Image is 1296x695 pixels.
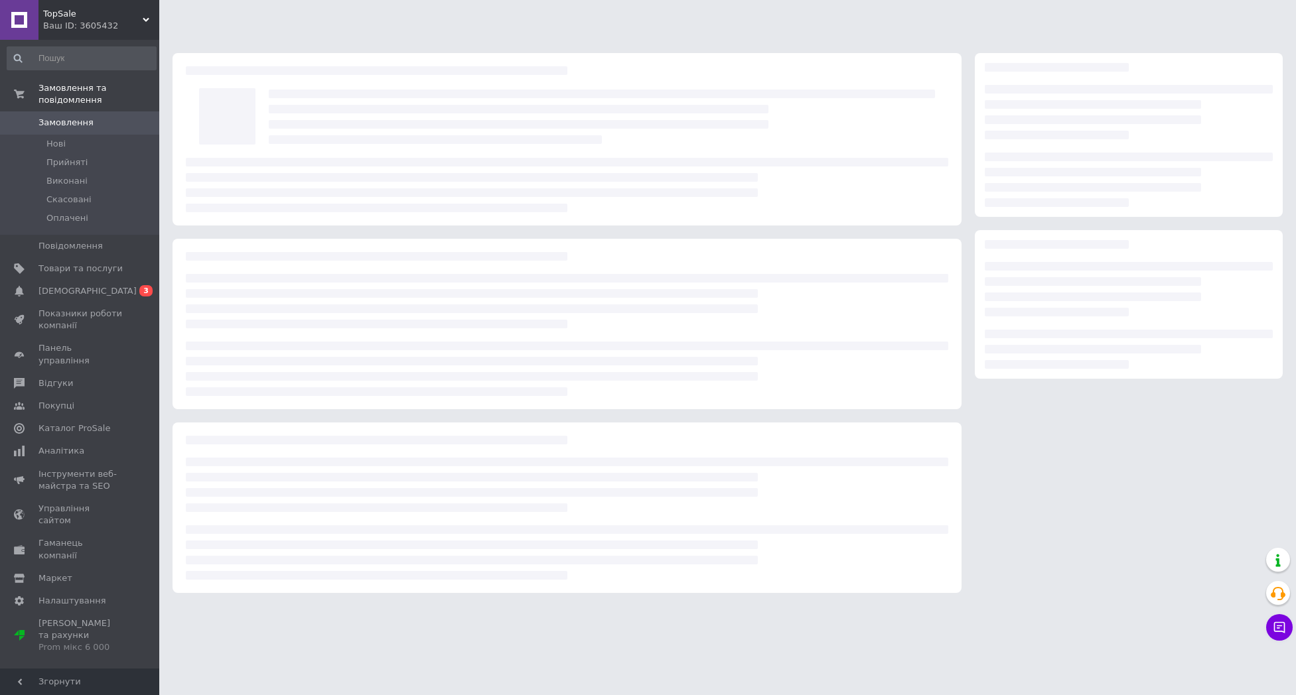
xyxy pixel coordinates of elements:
input: Пошук [7,46,157,70]
span: Покупці [38,400,74,412]
span: Інструменти веб-майстра та SEO [38,468,123,492]
span: Скасовані [46,194,92,206]
span: 3 [139,285,153,296]
span: Замовлення [38,117,94,129]
div: Prom мікс 6 000 [38,641,123,653]
span: Панель управління [38,342,123,366]
div: Ваш ID: 3605432 [43,20,159,32]
span: Виконані [46,175,88,187]
button: Чат з покупцем [1266,614,1293,641]
span: Замовлення та повідомлення [38,82,159,106]
span: [DEMOGRAPHIC_DATA] [38,285,137,297]
span: Аналітика [38,445,84,457]
span: Каталог ProSale [38,422,110,434]
span: Оплачені [46,212,88,224]
span: Товари та послуги [38,263,123,275]
span: Прийняті [46,157,88,168]
span: Відгуки [38,377,73,389]
span: Гаманець компанії [38,537,123,561]
span: Управління сайтом [38,503,123,527]
span: Маркет [38,572,72,584]
span: Нові [46,138,66,150]
span: Налаштування [38,595,106,607]
span: Повідомлення [38,240,103,252]
span: Показники роботи компанії [38,308,123,332]
span: TopSale [43,8,143,20]
span: [PERSON_NAME] та рахунки [38,617,123,654]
